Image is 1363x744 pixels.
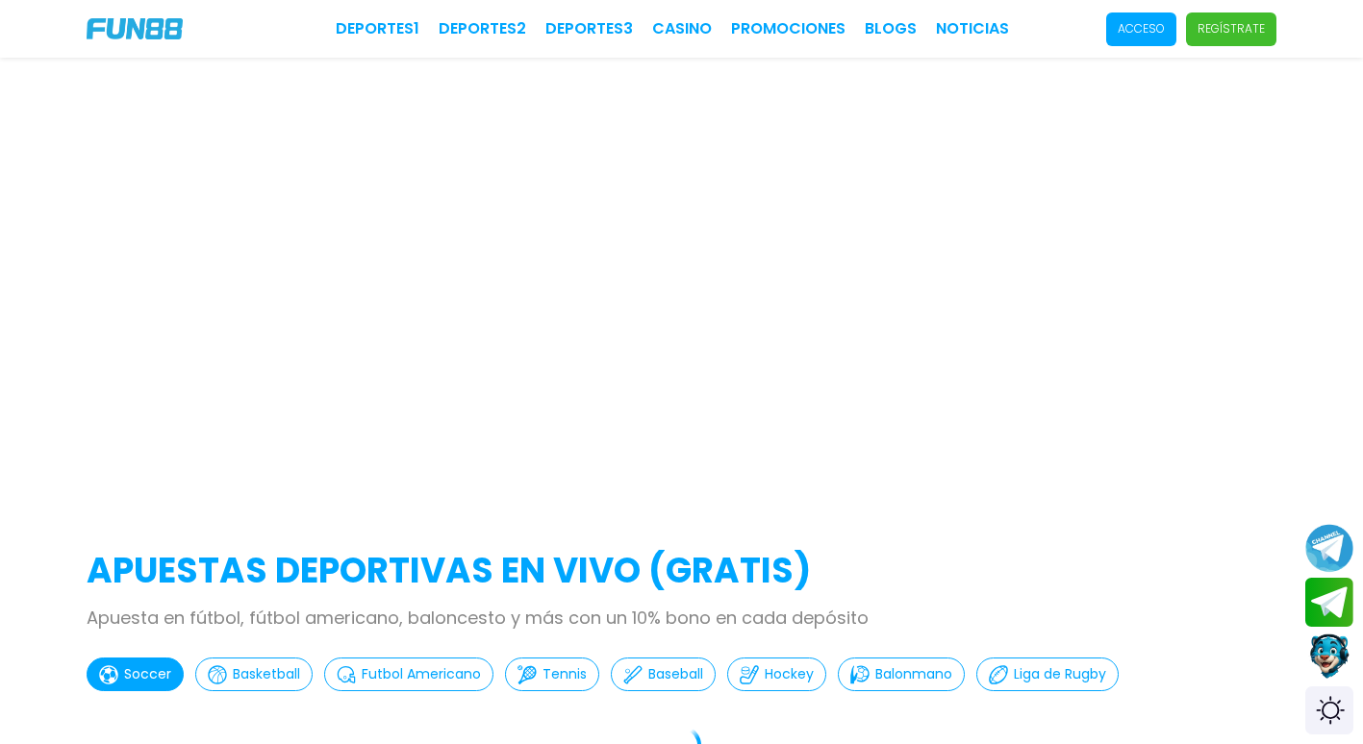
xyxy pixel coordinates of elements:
[439,17,526,40] a: Deportes2
[765,664,814,684] p: Hockey
[87,545,1276,597] h2: APUESTAS DEPORTIVAS EN VIVO (gratis)
[731,17,846,40] a: Promociones
[336,17,419,40] a: Deportes1
[838,657,965,691] button: Balonmano
[1305,523,1353,573] button: Join telegram channel
[865,17,917,40] a: BLOGS
[1118,20,1165,37] p: Acceso
[1305,632,1353,682] button: Contact customer service
[195,657,313,691] button: Basketball
[545,17,633,40] a: Deportes3
[976,657,1119,691] button: Liga de Rugby
[233,664,300,684] p: Basketball
[324,657,493,691] button: Futbol Americano
[1198,20,1265,37] p: Regístrate
[362,664,481,684] p: Futbol Americano
[1305,578,1353,628] button: Join telegram
[936,17,1009,40] a: NOTICIAS
[875,664,952,684] p: Balonmano
[87,18,183,39] img: Company Logo
[652,17,712,40] a: CASINO
[124,664,171,684] p: Soccer
[611,657,716,691] button: Baseball
[87,605,1276,631] p: Apuesta en fútbol, fútbol americano, baloncesto y más con un 10% bono en cada depósito
[87,657,184,691] button: Soccer
[648,664,703,684] p: Baseball
[505,657,599,691] button: Tennis
[1305,686,1353,734] div: Switch theme
[543,664,587,684] p: Tennis
[1014,664,1106,684] p: Liga de Rugby
[727,657,826,691] button: Hockey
